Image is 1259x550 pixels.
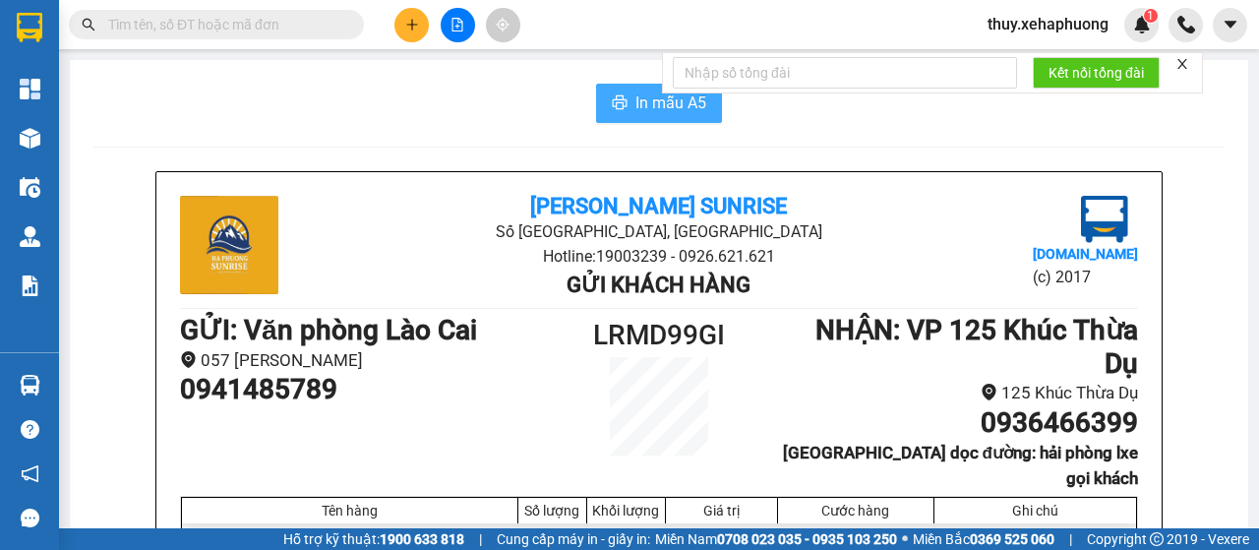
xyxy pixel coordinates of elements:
li: 125 Khúc Thừa Dụ [779,380,1138,406]
div: Khối lượng [592,503,660,519]
span: file-add [450,18,464,31]
li: (c) 2017 [1033,265,1138,289]
span: In mẫu A5 [635,91,706,115]
li: Hotline: 19003239 - 0926.621.621 [339,244,978,269]
b: GỬI : Văn phòng Lào Cai [180,314,477,346]
input: Nhập số tổng đài [673,57,1017,89]
b: [GEOGRAPHIC_DATA] dọc đường: hải phòng lxe gọi khách [783,443,1138,489]
span: ⚪️ [902,535,908,543]
button: file-add [441,8,475,42]
b: [DOMAIN_NAME] [1033,246,1138,262]
span: close [1175,57,1189,71]
b: Gửi khách hàng [567,273,750,297]
img: solution-icon [20,275,40,296]
span: Kết nối tổng đài [1049,62,1144,84]
button: printerIn mẫu A5 [596,84,722,123]
div: Giá trị [671,503,772,519]
img: warehouse-icon [20,128,40,149]
span: caret-down [1222,16,1239,33]
li: 057 [PERSON_NAME] [180,347,539,374]
button: Kết nối tổng đài [1033,57,1160,89]
h1: 0941485789 [180,373,539,406]
span: notification [21,464,39,483]
span: printer [612,94,628,113]
strong: 0708 023 035 - 0935 103 250 [717,531,897,547]
img: phone-icon [1177,16,1195,33]
span: aim [496,18,510,31]
button: plus [394,8,429,42]
img: warehouse-icon [20,177,40,198]
span: message [21,509,39,527]
span: environment [180,351,197,368]
span: | [1069,528,1072,550]
span: copyright [1150,532,1164,546]
input: Tìm tên, số ĐT hoặc mã đơn [108,14,340,35]
span: Miền Bắc [913,528,1054,550]
span: thuy.xehaphuong [972,12,1124,36]
div: Tên hàng [187,503,512,519]
sup: 1 [1144,9,1158,23]
b: NHẬN : VP 125 Khúc Thừa Dụ [815,314,1138,380]
span: Miền Nam [655,528,897,550]
img: dashboard-icon [20,79,40,99]
h1: 0936466399 [779,406,1138,440]
img: icon-new-feature [1133,16,1151,33]
strong: 0369 525 060 [970,531,1054,547]
span: search [82,18,95,31]
img: warehouse-icon [20,226,40,247]
li: Số [GEOGRAPHIC_DATA], [GEOGRAPHIC_DATA] [339,219,978,244]
div: Số lượng [523,503,581,519]
button: aim [486,8,520,42]
div: Cước hàng [783,503,929,519]
img: logo.jpg [1081,196,1128,243]
div: Ghi chú [939,503,1131,519]
span: 1 [1147,9,1154,23]
img: warehouse-icon [20,375,40,396]
h1: LRMD99GI [539,314,779,357]
button: caret-down [1213,8,1247,42]
span: | [479,528,482,550]
span: question-circle [21,420,39,439]
span: environment [981,384,997,400]
span: Hỗ trợ kỹ thuật: [283,528,464,550]
img: logo-vxr [17,13,42,42]
span: plus [405,18,419,31]
img: logo.jpg [180,196,278,294]
strong: 1900 633 818 [380,531,464,547]
b: [PERSON_NAME] Sunrise [530,194,787,218]
span: Cung cấp máy in - giấy in: [497,528,650,550]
